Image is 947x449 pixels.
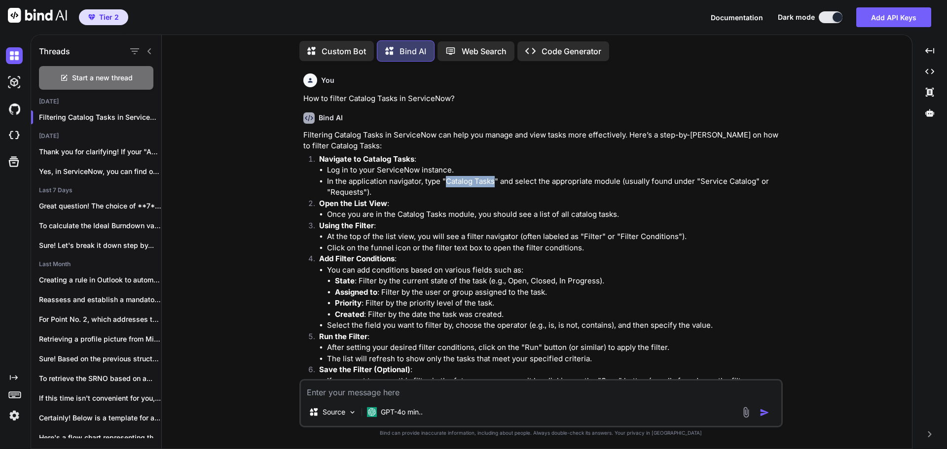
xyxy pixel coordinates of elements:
strong: Assigned to [335,287,377,297]
p: : [319,220,781,232]
img: premium [88,14,95,20]
p: Bind AI [400,45,426,57]
img: darkAi-studio [6,74,23,91]
li: : Filter by the user or group assigned to the task. [335,287,781,298]
strong: Priority [335,298,362,308]
p: To retrieve the SRNO based on a... [39,374,161,383]
li: If you want to reuse this filter in the future, you can save it by clicking on the "Save" button ... [327,376,781,398]
p: Code Generator [542,45,601,57]
span: Tier 2 [99,12,119,22]
li: Click on the funnel icon or the filter text box to open the filter conditions. [327,242,781,254]
p: Retrieving a profile picture from Microsoft Teams... [39,334,161,344]
img: darkChat [6,47,23,64]
strong: Created [335,310,364,319]
p: Thank you for clarifying! If your "Ageing"... [39,147,161,157]
strong: State [335,276,355,285]
li: : Filter by the date the task was created. [335,309,781,320]
span: Documentation [711,13,763,22]
strong: Using the Filter [319,221,374,230]
button: Add API Keys [856,7,931,27]
p: Bind can provide inaccurate information, including about people. Always double-check its answers.... [299,429,783,437]
p: Here's a flow chart representing the System... [39,433,161,443]
strong: Save the Filter (Optional) [319,365,410,374]
img: githubDark [6,101,23,117]
p: Filtering Catalog Tasks in ServiceNow can help you manage and view tasks more effectively. Here’s... [303,130,781,152]
strong: Run the Filter [319,332,367,341]
button: Documentation [711,12,763,23]
button: premiumTier 2 [79,9,128,25]
span: Dark mode [778,12,815,22]
li: : Filter by the priority level of the task. [335,298,781,309]
p: GPT-4o min.. [381,407,423,417]
img: Pick Models [348,408,357,416]
p: : [319,154,781,165]
p: Yes, in ServiceNow, you can find out... [39,167,161,176]
li: Log in to your ServiceNow instance. [327,165,781,176]
li: You can add conditions based on various fields such as: [327,265,781,320]
p: Creating a rule in Outlook to automatically... [39,275,161,285]
h2: Last Month [31,260,161,268]
p: : [319,253,781,265]
img: settings [6,407,23,424]
li: At the top of the list view, you will see a filter navigator (often labeled as "Filter" or "Filte... [327,231,781,242]
h6: You [321,75,334,85]
p: How to filter Catalog Tasks in ServiceNow? [303,93,781,104]
strong: Navigate to Catalog Tasks [319,154,414,164]
li: The list will refresh to show only the tasks that meet your specified criteria. [327,353,781,365]
img: Bind AI [8,8,67,23]
p: : [319,198,781,209]
p: Certainly! Below is a template for a... [39,413,161,423]
img: GPT-4o mini [367,407,377,417]
h2: [DATE] [31,132,161,140]
p: Sure! Let's break it down step by... [39,241,161,250]
h2: Last 7 Days [31,186,161,194]
strong: Add Filter Conditions [319,254,395,263]
p: Great question! The choice of **7** as... [39,201,161,211]
p: Filtering Catalog Tasks in ServiceNow ca... [39,112,161,122]
img: cloudideIcon [6,127,23,144]
p: Custom Bot [322,45,366,57]
li: After setting your desired filter conditions, click on the "Run" button (or similar) to apply the... [327,342,781,353]
strong: Open the List View [319,199,387,208]
h2: [DATE] [31,98,161,105]
img: icon [760,408,769,417]
h6: Bind AI [319,113,343,123]
p: : [319,331,781,343]
p: Sure! Based on the previous structure and... [39,354,161,364]
li: In the application navigator, type "Catalog Tasks" and select the appropriate module (usually fou... [327,176,781,198]
p: To calculate the Ideal Burndown value for... [39,221,161,231]
p: Web Search [462,45,507,57]
p: If this time isn't convenient for you,... [39,393,161,403]
h1: Threads [39,45,70,57]
p: For Point No. 2, which addresses the... [39,314,161,324]
li: : Filter by the current state of the task (e.g., Open, Closed, In Progress). [335,276,781,287]
p: Source [323,407,345,417]
span: Start a new thread [72,73,133,83]
li: Select the field you want to filter by, choose the operator (e.g., is, is not, contains), and the... [327,320,781,331]
p: Reassess and establish a mandatory triage process... [39,295,161,305]
li: Once you are in the Catalog Tasks module, you should see a list of all catalog tasks. [327,209,781,220]
p: : [319,364,781,376]
img: attachment [740,407,752,418]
